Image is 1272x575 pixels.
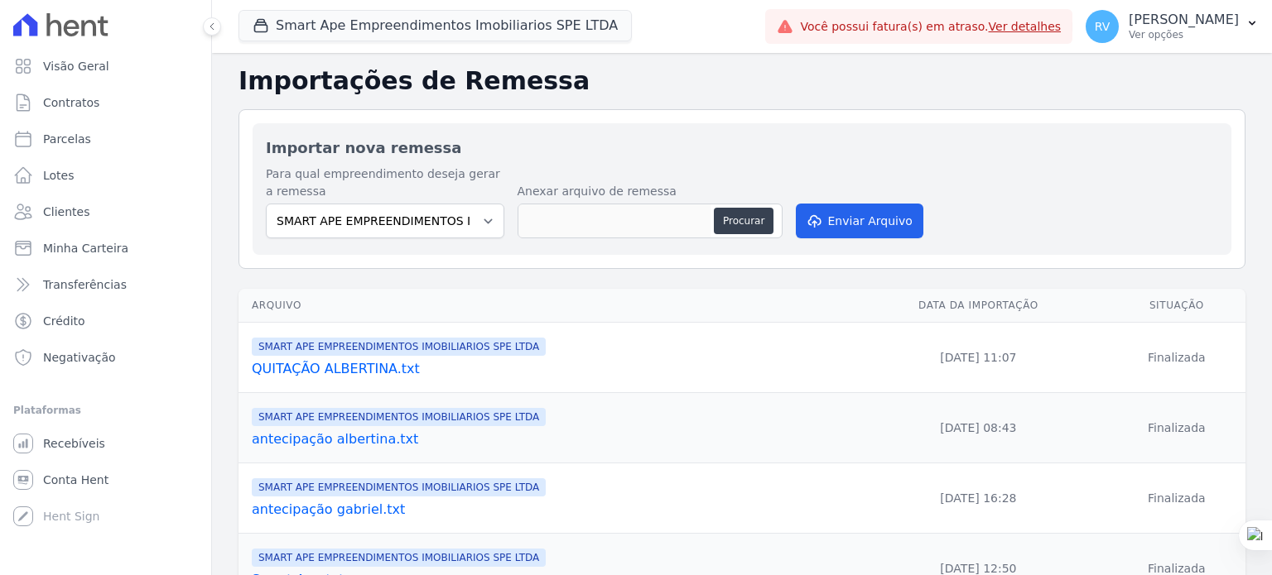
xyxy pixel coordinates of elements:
[1129,28,1239,41] p: Ver opções
[13,400,198,420] div: Plataformas
[43,276,127,293] span: Transferências
[252,500,842,520] a: antecipação gabriel.txt
[989,20,1062,33] a: Ver detalhes
[7,159,205,192] a: Lotes
[252,549,546,567] span: SMART APE EMPREENDIMENTOS IMOBILIARIOS SPE LTDA
[7,304,205,338] a: Crédito
[252,429,842,449] a: antecipação albertina.txt
[1108,463,1245,534] td: Finalizada
[1072,3,1272,50] button: RV [PERSON_NAME] Ver opções
[7,427,205,460] a: Recebíveis
[1129,12,1239,28] p: [PERSON_NAME]
[1108,289,1245,323] th: Situação
[800,18,1061,36] span: Você possui fatura(s) em atraso.
[1095,21,1111,32] span: RV
[43,131,91,147] span: Parcelas
[849,289,1108,323] th: Data da Importação
[252,478,546,496] span: SMART APE EMPREENDIMENTOS IMOBILIARIOS SPE LTDA
[849,323,1108,393] td: [DATE] 11:07
[266,165,504,200] label: Para qual empreendimento deseja gerar a remessa
[1108,393,1245,463] td: Finalizada
[43,313,85,329] span: Crédito
[43,349,116,366] span: Negativação
[43,204,89,220] span: Clientes
[238,289,849,323] th: Arquivo
[238,66,1245,96] h2: Importações de Remessa
[7,232,205,265] a: Minha Carteira
[1108,323,1245,393] td: Finalizada
[7,341,205,374] a: Negativação
[7,50,205,83] a: Visão Geral
[518,183,783,200] label: Anexar arquivo de remessa
[252,359,842,379] a: QUITAÇÃO ALBERTINA.txt
[7,268,205,301] a: Transferências
[252,408,546,426] span: SMART APE EMPREENDIMENTOS IMOBILIARIOS SPE LTDA
[714,208,773,234] button: Procurar
[7,122,205,156] a: Parcelas
[43,435,105,452] span: Recebíveis
[43,58,109,74] span: Visão Geral
[43,240,128,256] span: Minha Carteira
[266,137,1218,159] h2: Importar nova remessa
[796,204,923,238] button: Enviar Arquivo
[43,167,75,184] span: Lotes
[7,86,205,119] a: Contratos
[43,94,99,111] span: Contratos
[252,338,546,356] span: SMART APE EMPREENDIMENTOS IMOBILIARIOS SPE LTDA
[43,472,108,488] span: Conta Hent
[7,195,205,228] a: Clientes
[849,393,1108,463] td: [DATE] 08:43
[238,10,632,41] button: Smart Ape Empreendimentos Imobiliarios SPE LTDA
[7,463,205,496] a: Conta Hent
[849,463,1108,534] td: [DATE] 16:28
